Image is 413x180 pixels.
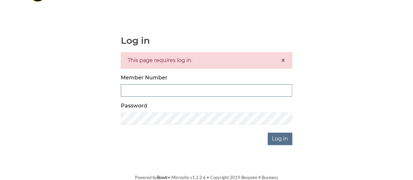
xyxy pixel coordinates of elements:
[121,52,292,69] div: This page requires log in.
[268,133,292,145] input: Log in
[135,175,278,180] span: Powered by • Microsite v1.2.2.6 • Copyright 2019 Bespoke 4 Business
[121,36,292,46] h1: Log in
[121,102,147,110] label: Password
[121,74,167,82] label: Member Number
[157,175,168,180] a: Bowlr
[281,57,285,64] button: Close
[281,56,285,65] span: ×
